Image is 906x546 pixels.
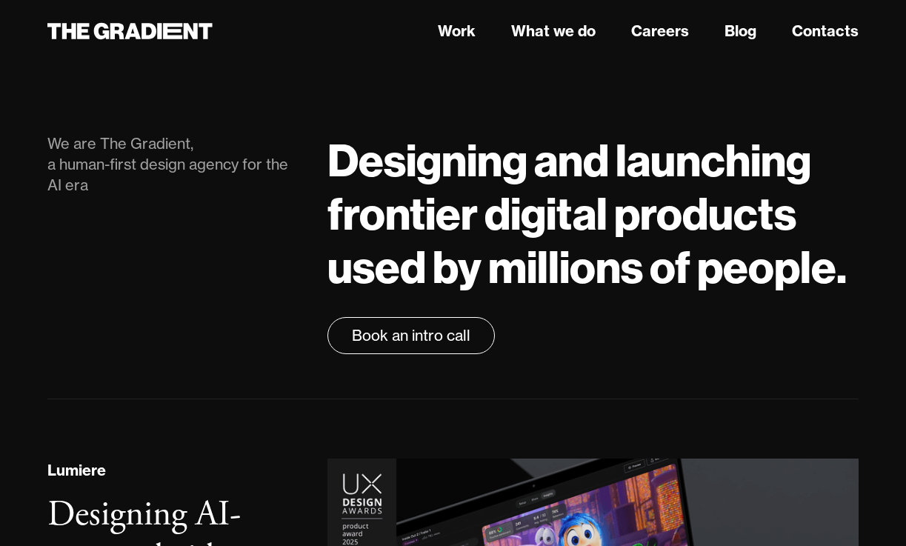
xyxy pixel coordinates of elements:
[438,20,476,42] a: Work
[327,133,859,293] h1: Designing and launching frontier digital products used by millions of people.
[47,133,298,196] div: We are The Gradient, a human-first design agency for the AI era
[327,317,495,354] a: Book an intro call
[47,459,106,482] div: Lumiere
[725,20,756,42] a: Blog
[792,20,859,42] a: Contacts
[511,20,596,42] a: What we do
[631,20,689,42] a: Careers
